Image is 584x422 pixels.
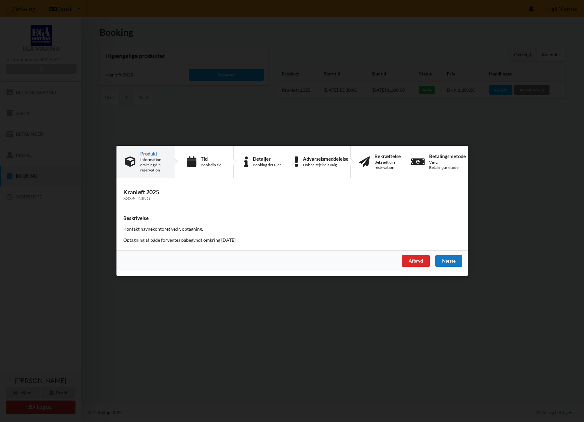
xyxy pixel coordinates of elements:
[140,157,166,173] div: Information omkring din reservation
[123,215,461,221] h4: Beskrivelse
[123,189,461,202] h3: Kranløft 2025
[303,156,348,161] div: Advarselsmeddelelse
[374,160,401,170] div: Bekræft din reservation
[303,162,348,168] div: Dobbelttjek dit valg
[123,196,461,202] div: Søsætning
[253,156,281,161] div: Detaljer
[200,156,221,161] div: Tid
[123,226,461,233] p: Kontakt havnekontoret vedr. optagning.
[200,162,221,168] div: Book din tid
[435,255,462,267] div: Næste
[401,255,429,267] div: Afbryd
[253,162,281,168] div: Booking detaljer
[140,151,166,156] div: Produkt
[123,237,461,244] p: Optagning af både forventes påbegyndt omkring [DATE]
[429,154,466,159] div: Betalingsmetode
[374,154,401,159] div: Bekræftelse
[429,160,466,170] div: Vælg Betalingsmetode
